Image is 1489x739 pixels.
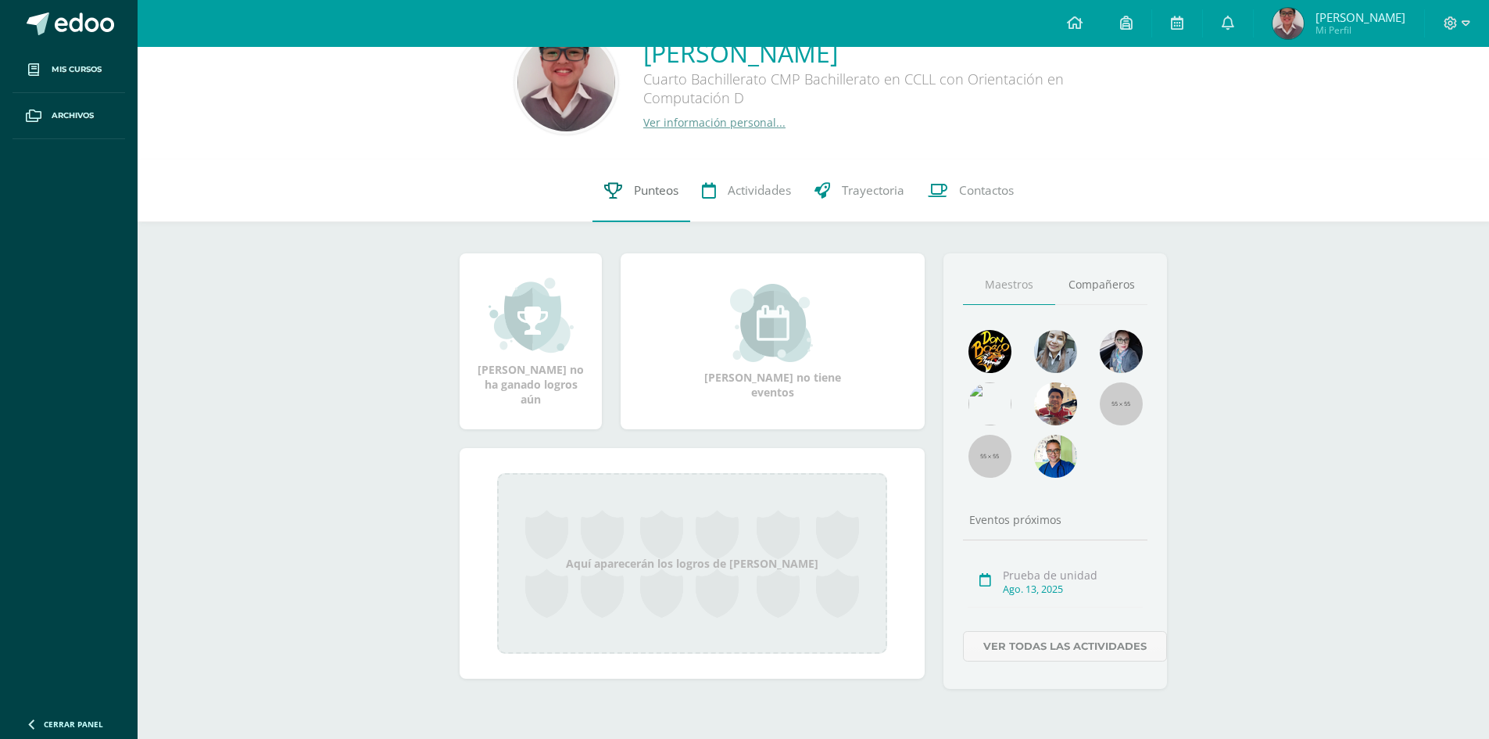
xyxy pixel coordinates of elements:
img: b8baad08a0802a54ee139394226d2cf3.png [1100,330,1143,373]
div: Ago. 13, 2025 [1003,583,1143,596]
div: [PERSON_NAME] no tiene eventos [695,284,851,400]
span: [PERSON_NAME] [1315,9,1405,25]
a: Trayectoria [803,160,916,222]
a: [PERSON_NAME] [643,36,1112,70]
img: 45bd7986b8947ad7e5894cbc9b781108.png [1034,330,1077,373]
span: Mi Perfil [1315,23,1405,37]
img: 10741f48bcca31577cbcd80b61dad2f3.png [1034,435,1077,478]
img: 55x55 [968,435,1011,478]
img: 9ff29071dadff2443d3fc9e4067af210.png [1272,8,1304,39]
span: Archivos [52,109,94,122]
img: achievement_small.png [489,276,574,354]
a: Punteos [592,160,690,222]
div: Eventos próximos [963,512,1147,527]
a: Ver información personal... [643,115,786,130]
a: Maestros [963,265,1055,305]
a: Actividades [690,160,803,222]
span: Actividades [728,182,791,199]
div: Cuarto Bachillerato CMP Bachillerato en CCLL con Orientación en Computación D [643,70,1112,115]
div: [PERSON_NAME] no ha ganado logros aún [475,276,586,407]
a: Ver todas las actividades [963,631,1167,662]
div: Aquí aparecerán los logros de [PERSON_NAME] [497,473,887,654]
span: Cerrar panel [44,719,103,730]
img: c25c8a4a46aeab7e345bf0f34826bacf.png [968,382,1011,425]
a: Archivos [13,93,125,139]
img: 11152eb22ca3048aebc25a5ecf6973a7.png [1034,382,1077,425]
img: b3ca75bf3d35fdbd4953f422cb9ae037.png [517,34,615,131]
div: Prueba de unidad [1003,568,1143,583]
img: 55x55 [1100,382,1143,425]
img: 29fc2a48271e3f3676cb2cb292ff2552.png [968,330,1011,373]
a: Compañeros [1055,265,1147,305]
a: Mis cursos [13,47,125,93]
a: Contactos [916,160,1025,222]
span: Punteos [634,182,678,199]
span: Contactos [959,182,1014,199]
span: Trayectoria [842,182,904,199]
img: event_small.png [730,284,815,362]
span: Mis cursos [52,63,102,76]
